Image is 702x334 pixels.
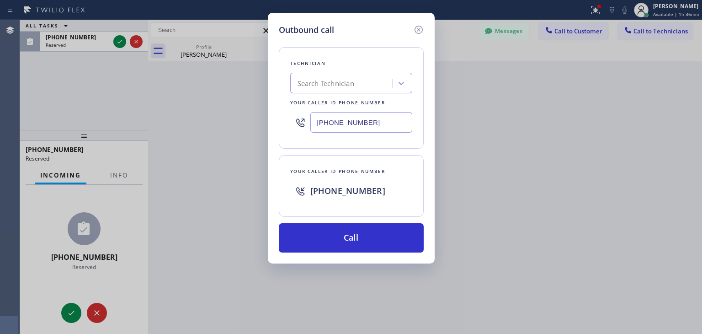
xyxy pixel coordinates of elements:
button: Call [279,223,424,253]
span: [PHONE_NUMBER] [310,185,385,196]
div: Your caller id phone number [290,167,412,176]
div: Search Technician [298,78,354,89]
div: Your caller id phone number [290,98,412,108]
h5: Outbound call [279,24,334,36]
div: Technician [290,59,412,68]
input: (123) 456-7890 [310,112,412,133]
